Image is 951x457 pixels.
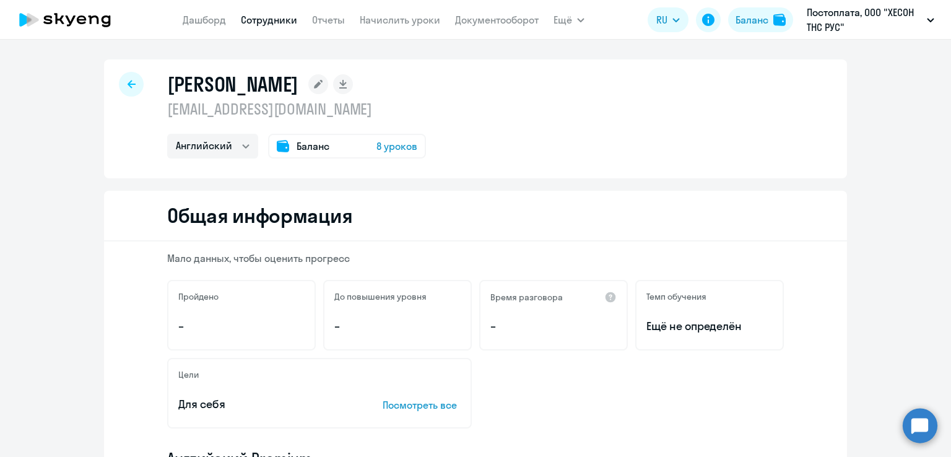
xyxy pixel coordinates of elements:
[383,398,461,412] p: Посмотреть все
[736,12,768,27] div: Баланс
[490,318,617,334] p: –
[554,12,572,27] span: Ещё
[178,291,219,302] h5: Пройдено
[376,139,417,154] span: 8 уроков
[773,14,786,26] img: balance
[646,291,706,302] h5: Темп обучения
[490,292,563,303] h5: Время разговора
[801,5,940,35] button: Постоплата, ООО "ХЕСОН ТНС РУС"
[178,396,344,412] p: Для себя
[183,14,226,26] a: Дашборд
[554,7,584,32] button: Ещё
[167,251,784,265] p: Мало данных, чтобы оценить прогресс
[455,14,539,26] a: Документооборот
[178,369,199,380] h5: Цели
[167,99,426,119] p: [EMAIL_ADDRESS][DOMAIN_NAME]
[334,318,461,334] p: –
[178,318,305,334] p: –
[648,7,688,32] button: RU
[360,14,440,26] a: Начислить уроки
[646,318,773,334] span: Ещё не определён
[241,14,297,26] a: Сотрудники
[807,5,922,35] p: Постоплата, ООО "ХЕСОН ТНС РУС"
[312,14,345,26] a: Отчеты
[167,72,298,97] h1: [PERSON_NAME]
[728,7,793,32] button: Балансbalance
[656,12,667,27] span: RU
[334,291,427,302] h5: До повышения уровня
[167,203,352,228] h2: Общая информация
[297,139,329,154] span: Баланс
